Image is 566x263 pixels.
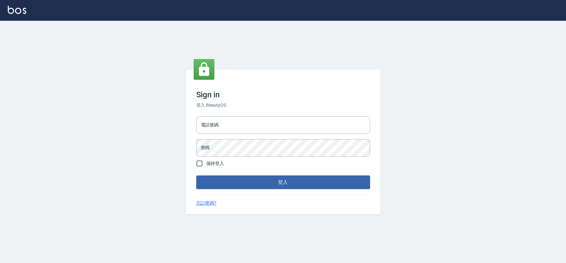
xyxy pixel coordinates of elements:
img: Logo [8,6,26,14]
button: 登入 [196,175,370,189]
a: 忘記密碼? [196,200,217,207]
h3: Sign in [196,90,370,99]
h6: 登入 BeautyOS [196,102,370,109]
span: 保持登入 [206,160,224,167]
